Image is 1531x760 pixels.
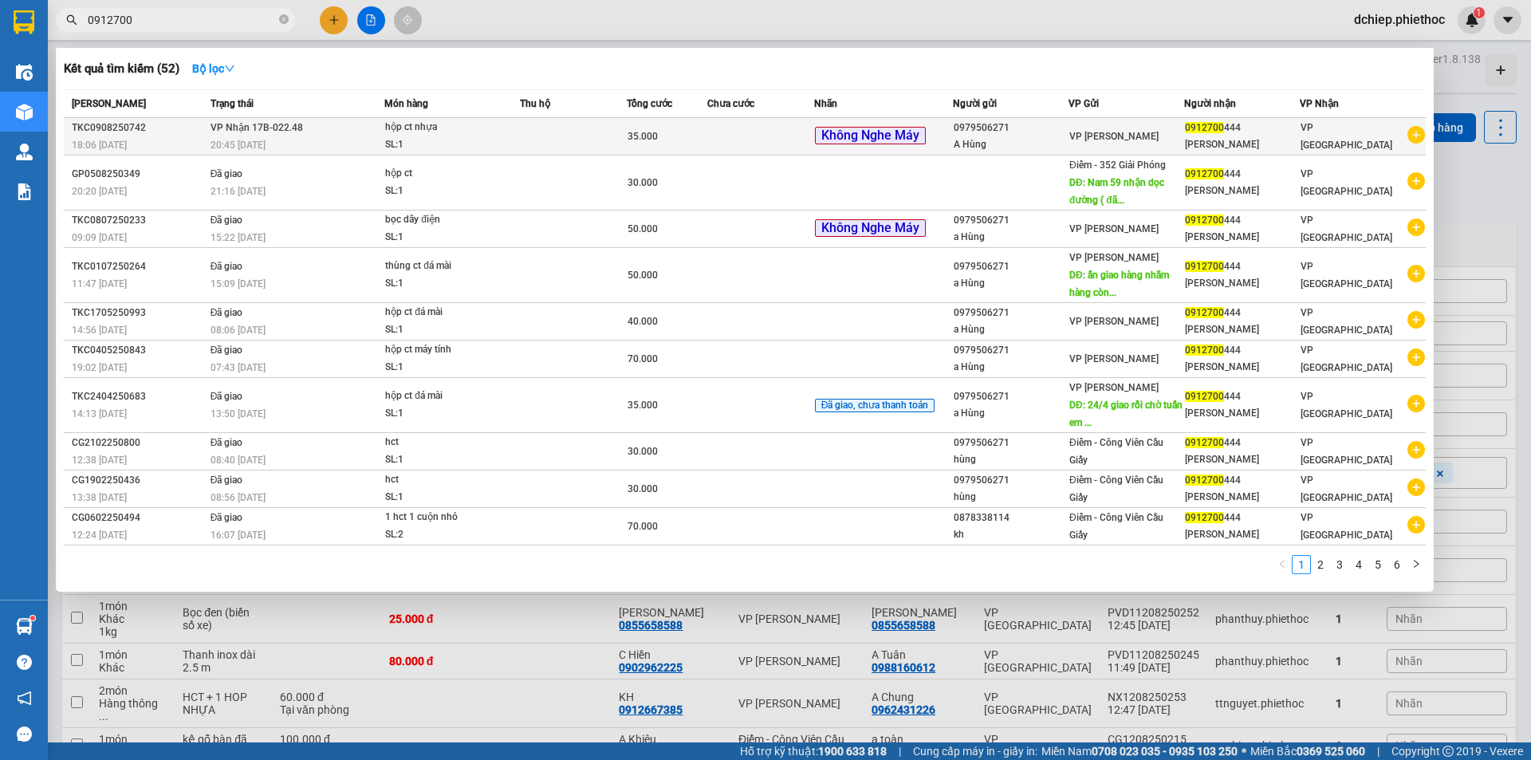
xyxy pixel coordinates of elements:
div: a Hùng [954,321,1068,338]
span: close-circle [279,14,289,24]
div: [PERSON_NAME] [1185,489,1299,506]
div: [PERSON_NAME] [1185,136,1299,153]
span: plus-circle [1407,348,1425,366]
span: Điểm - 352 Giải Phóng [1069,159,1166,171]
div: [PERSON_NAME] [1185,526,1299,543]
div: 444 [1185,305,1299,321]
span: 21:16 [DATE] [211,186,266,197]
div: TKC0405250843 [72,342,206,359]
span: VP [GEOGRAPHIC_DATA] [1301,122,1392,151]
span: Tổng cước [627,98,672,109]
span: plus-circle [1407,441,1425,459]
div: 0979506271 [954,120,1068,136]
span: 15:09 [DATE] [211,278,266,289]
div: 0878338114 [954,510,1068,526]
span: 20:20 [DATE] [72,186,127,197]
div: SL: 1 [385,136,505,154]
div: TKC1705250993 [72,305,206,321]
div: [PERSON_NAME] [1185,405,1299,422]
span: VP [PERSON_NAME] [1069,353,1159,364]
div: 0979506271 [954,435,1068,451]
span: Không Nghe Máy [815,219,926,238]
strong: Bộ lọc [192,62,235,75]
li: Previous Page [1273,555,1292,574]
div: TKC0908250742 [72,120,206,136]
div: A Hùng [954,136,1068,153]
div: 0979506271 [954,342,1068,359]
span: plus-circle [1407,219,1425,236]
span: Đã giao [211,437,243,448]
span: 0912700 [1185,215,1224,226]
li: 2 [1311,555,1330,574]
div: 444 [1185,510,1299,526]
span: 0912700 [1185,168,1224,179]
div: [PERSON_NAME] [1185,275,1299,292]
li: 6 [1387,555,1407,574]
span: plus-circle [1407,126,1425,144]
span: question-circle [17,655,32,670]
span: VP [GEOGRAPHIC_DATA] [1301,391,1392,419]
a: 4 [1350,556,1368,573]
span: 15:22 [DATE] [211,232,266,243]
span: Đã giao [211,307,243,318]
span: 0912700 [1185,122,1224,133]
span: VP Gửi [1069,98,1099,109]
span: 0912700 [1185,437,1224,448]
div: SL: 1 [385,451,505,469]
span: VP Nhận 17B-022.48 [211,122,303,133]
span: Thu hộ [520,98,550,109]
div: [PERSON_NAME] [1185,183,1299,199]
span: 35.000 [628,131,658,142]
span: 0912700 [1185,475,1224,486]
span: [PERSON_NAME] [72,98,146,109]
span: 70.000 [628,521,658,532]
li: 5 [1368,555,1387,574]
span: Người nhận [1184,98,1236,109]
span: VP [GEOGRAPHIC_DATA] [1301,261,1392,289]
li: 4 [1349,555,1368,574]
div: SL: 1 [385,183,505,200]
span: VP [GEOGRAPHIC_DATA] [1301,168,1392,197]
div: 444 [1185,166,1299,183]
div: 444 [1185,120,1299,136]
span: VP [GEOGRAPHIC_DATA] [1301,307,1392,336]
sup: 1 [30,616,35,620]
div: hộp ct đá mài [385,304,505,321]
span: 0912700 [1185,307,1224,318]
span: 0912700 [1185,261,1224,272]
div: hct [385,471,505,489]
span: VP [GEOGRAPHIC_DATA] [1301,345,1392,373]
span: 0912700 [1185,345,1224,356]
div: hùng [954,451,1068,468]
input: Tìm tên, số ĐT hoặc mã đơn [88,11,276,29]
span: 08:06 [DATE] [211,325,266,336]
span: Điểm - Công Viên Cầu Giấy [1069,437,1163,466]
div: SL: 2 [385,526,505,544]
span: VP [PERSON_NAME] [1069,131,1159,142]
button: Bộ lọcdown [179,56,248,81]
span: 13:50 [DATE] [211,408,266,419]
span: 09:09 [DATE] [72,232,127,243]
div: SL: 1 [385,489,505,506]
h3: Kết quả tìm kiếm ( 52 ) [64,61,179,77]
span: Người gửi [953,98,997,109]
button: left [1273,555,1292,574]
div: SL: 1 [385,229,505,246]
span: 30.000 [628,483,658,494]
span: message [17,727,32,742]
span: 11:47 [DATE] [72,278,127,289]
span: Đã giao [211,168,243,179]
a: 1 [1293,556,1310,573]
span: Món hàng [384,98,428,109]
span: 13:38 [DATE] [72,492,127,503]
div: 444 [1185,435,1299,451]
span: 08:40 [DATE] [211,455,266,466]
div: 444 [1185,472,1299,489]
span: 14:56 [DATE] [72,325,127,336]
span: Đã giao [211,391,243,402]
span: Nhãn [814,98,837,109]
div: a Hùng [954,359,1068,376]
li: 1 [1292,555,1311,574]
span: Trạng thái [211,98,254,109]
span: 50.000 [628,223,658,234]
